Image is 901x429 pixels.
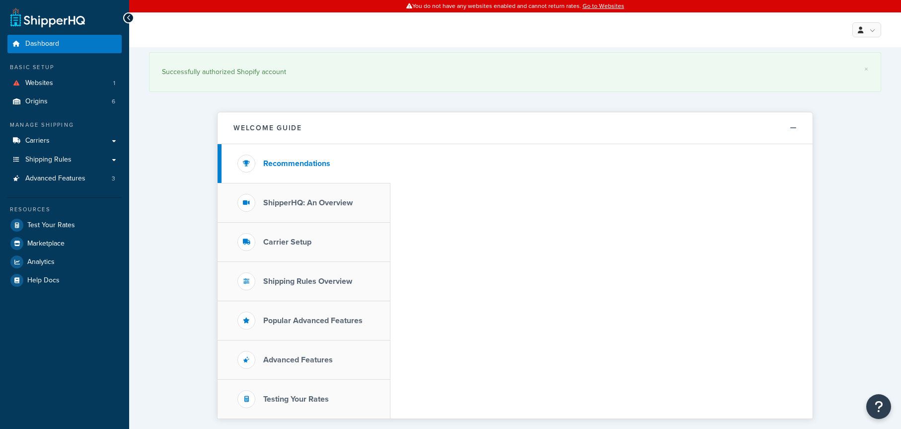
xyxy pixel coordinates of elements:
[7,205,122,214] div: Resources
[25,156,72,164] span: Shipping Rules
[233,124,302,132] h2: Welcome Guide
[7,170,122,188] li: Advanced Features
[218,112,813,144] button: Welcome Guide
[7,235,122,253] a: Marketplace
[7,74,122,92] a: Websites1
[263,355,333,364] h3: Advanced Features
[162,65,868,79] div: Successfully authorized Shopify account
[7,92,122,111] a: Origins6
[7,170,122,188] a: Advanced Features3
[866,394,891,419] button: Open Resource Center
[27,258,55,266] span: Analytics
[25,97,48,106] span: Origins
[112,97,115,106] span: 6
[25,137,50,145] span: Carriers
[263,395,329,404] h3: Testing Your Rates
[7,92,122,111] li: Origins
[27,221,75,230] span: Test Your Rates
[263,277,352,286] h3: Shipping Rules Overview
[864,65,868,73] a: ×
[583,1,624,10] a: Go to Websites
[7,121,122,129] div: Manage Shipping
[7,63,122,72] div: Basic Setup
[7,253,122,271] a: Analytics
[25,79,53,87] span: Websites
[7,271,122,289] a: Help Docs
[27,240,65,248] span: Marketplace
[263,159,330,168] h3: Recommendations
[7,151,122,169] a: Shipping Rules
[25,174,85,183] span: Advanced Features
[7,216,122,234] a: Test Your Rates
[27,276,60,285] span: Help Docs
[7,132,122,150] a: Carriers
[263,316,363,325] h3: Popular Advanced Features
[25,40,59,48] span: Dashboard
[263,238,311,247] h3: Carrier Setup
[7,35,122,53] a: Dashboard
[113,79,115,87] span: 1
[263,198,353,207] h3: ShipperHQ: An Overview
[112,174,115,183] span: 3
